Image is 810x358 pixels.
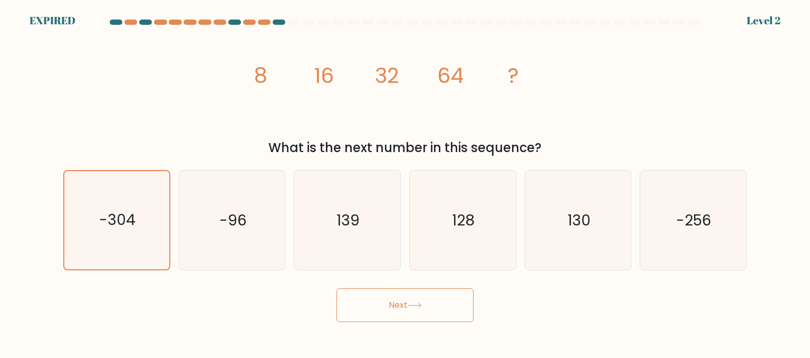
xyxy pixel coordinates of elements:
text: -256 [677,209,712,230]
tspan: 64 [437,61,464,90]
div: What is the next number in this sequence? [70,138,740,157]
tspan: 8 [254,61,267,90]
div: Level 2 [747,13,780,29]
tspan: ? [508,61,519,90]
tspan: 32 [375,61,399,90]
text: -96 [219,209,247,230]
text: 139 [337,209,360,230]
div: EXPIRED [30,13,75,29]
tspan: 16 [314,61,334,90]
text: 128 [452,209,475,230]
text: -304 [100,210,136,230]
button: Next [336,288,474,322]
text: 130 [567,209,591,230]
